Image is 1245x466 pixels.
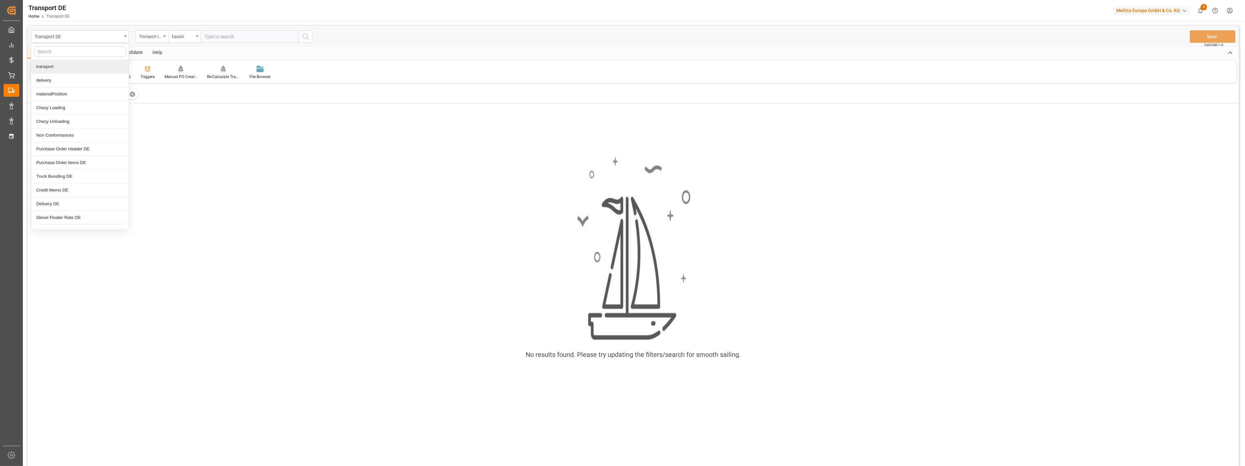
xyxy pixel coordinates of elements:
[1114,4,1193,17] button: Melitta Europa GmbH & Co. KG
[31,87,129,101] div: materialPosition
[34,46,126,57] input: Search
[31,30,129,43] button: close menu
[1208,3,1222,18] button: Help Center
[31,101,129,115] div: Chezy Loading
[31,60,129,74] div: transport
[207,74,240,80] div: Re-Calculate Transport Costs
[31,225,129,238] div: Inbound AT
[1204,42,1223,47] span: Ctrl/CMD + S
[28,3,70,13] div: Transport DE
[28,47,50,58] div: Home
[130,92,135,97] div: ✕
[526,350,741,359] div: No results found. Please try updating the filters/search for smooth sailing.
[299,30,312,43] button: search button
[31,128,129,142] div: Non Conformances
[576,156,691,342] img: smooth_sailing.jpeg
[31,142,129,156] div: Purchase Order Header DE
[140,74,155,80] div: Triggers
[1193,3,1208,18] button: show 4 new notifications
[201,30,299,43] input: Type to search
[31,74,129,87] div: delivery
[31,156,129,170] div: Purchase Order Items DE
[172,32,194,40] div: Equals
[1114,6,1190,15] div: Melitta Europa GmbH & Co. KG
[31,211,129,225] div: Diesel Floater Rate DE
[139,32,161,40] div: Transport ID Logward
[165,74,197,80] div: Manual PO Creation
[249,74,271,80] div: File Browser
[35,32,122,40] div: Transport DE
[28,14,39,19] a: Home
[31,170,129,183] div: Truck Bundling DE
[1190,30,1236,43] button: Save
[31,115,129,128] div: Chezy Unloading
[1201,4,1207,10] span: 4
[113,47,148,58] div: Consolidate
[168,30,201,43] button: open menu
[136,30,168,43] button: open menu
[31,197,129,211] div: Delivery DE
[148,47,167,58] div: Help
[31,183,129,197] div: Credit Memo DE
